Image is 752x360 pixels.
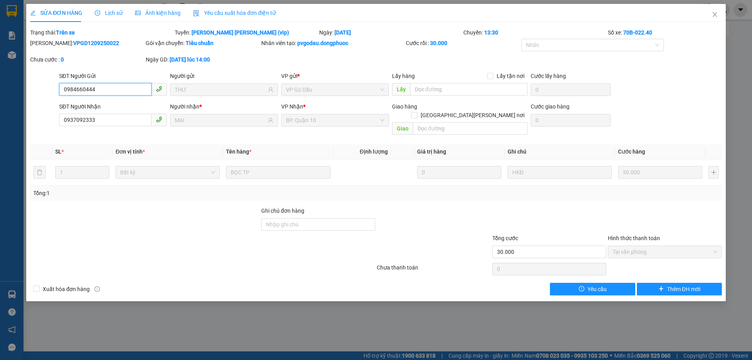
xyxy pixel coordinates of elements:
[658,286,664,292] span: plus
[413,122,528,135] input: Dọc đường
[94,286,100,292] span: info-circle
[376,263,492,277] div: Chưa thanh toán
[30,55,144,64] div: Chưa cước :
[156,86,162,92] span: phone
[170,56,210,63] b: [DATE] lúc 14:00
[281,72,389,80] div: VP gửi
[392,122,413,135] span: Giao
[156,116,162,123] span: phone
[193,10,199,16] img: icon
[704,4,726,26] button: Close
[637,283,722,295] button: plusThêm ĐH mới
[281,103,303,110] span: VP Nhận
[261,39,404,47] div: Nhân viên tạo:
[406,39,520,47] div: Cước rồi :
[29,28,174,37] div: Trạng thái:
[33,166,46,179] button: delete
[392,83,410,96] span: Lấy
[170,72,278,80] div: Người gửi
[226,148,251,155] span: Tên hàng
[30,10,36,16] span: edit
[709,166,719,179] button: plus
[618,166,702,179] input: 0
[174,28,318,37] div: Tuyến:
[95,10,100,16] span: clock-circle
[268,87,273,92] span: user
[531,114,611,127] input: Cước giao hàng
[667,285,700,293] span: Thêm ĐH mới
[175,116,266,125] input: Tên người nhận
[30,39,144,47] div: [PERSON_NAME]:
[623,29,652,36] b: 70B-022.40
[146,39,260,47] div: Gói vận chuyển:
[59,72,167,80] div: SĐT Người Gửi
[618,148,645,155] span: Cước hàng
[61,56,64,63] b: 0
[135,10,141,16] span: picture
[579,286,584,292] span: exclamation-circle
[193,10,276,16] span: Yêu cầu xuất hóa đơn điện tử
[318,28,463,37] div: Ngày:
[712,11,718,18] span: close
[186,40,213,46] b: Tiêu chuẩn
[33,189,290,197] div: Tổng: 1
[261,218,375,231] input: Ghi chú đơn hàng
[226,166,330,179] input: VD: Bàn, Ghế
[120,166,215,178] span: Bất kỳ
[531,103,569,110] label: Cước giao hàng
[531,83,611,96] input: Cước lấy hàng
[504,144,615,159] th: Ghi chú
[463,28,607,37] div: Chuyến:
[192,29,289,36] b: [PERSON_NAME] [PERSON_NAME] (vip)
[73,40,119,46] b: VPGD1209250022
[531,73,566,79] label: Cước lấy hàng
[40,285,93,293] span: Xuất hóa đơn hàng
[493,72,528,80] span: Lấy tận nơi
[484,29,498,36] b: 13:30
[116,148,145,155] span: Đơn vị tính
[59,102,167,111] div: SĐT Người Nhận
[55,148,61,155] span: SL
[430,40,447,46] b: 30.000
[268,118,273,123] span: user
[360,148,388,155] span: Định lượng
[286,114,384,126] span: BP. Quận 10
[392,73,415,79] span: Lấy hàng
[410,83,528,96] input: Dọc đường
[135,10,181,16] span: Ảnh kiện hàng
[146,55,260,64] div: Ngày GD:
[607,28,723,37] div: Số xe:
[56,29,75,36] b: Trên xe
[608,235,660,241] label: Hình thức thanh toán
[418,111,528,119] span: [GEOGRAPHIC_DATA][PERSON_NAME] nơi
[417,148,446,155] span: Giá trị hàng
[587,285,607,293] span: Yêu cầu
[30,10,82,16] span: SỬA ĐƠN HÀNG
[170,102,278,111] div: Người nhận
[613,246,717,258] span: Tại văn phòng
[508,166,612,179] input: Ghi Chú
[297,40,348,46] b: pvgodau.dongphuoc
[417,166,501,179] input: 0
[286,84,384,96] span: VP Gò Dầu
[392,103,417,110] span: Giao hàng
[492,235,518,241] span: Tổng cước
[334,29,351,36] b: [DATE]
[550,283,635,295] button: exclamation-circleYêu cầu
[95,10,123,16] span: Lịch sử
[261,208,304,214] label: Ghi chú đơn hàng
[175,85,266,94] input: Tên người gửi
